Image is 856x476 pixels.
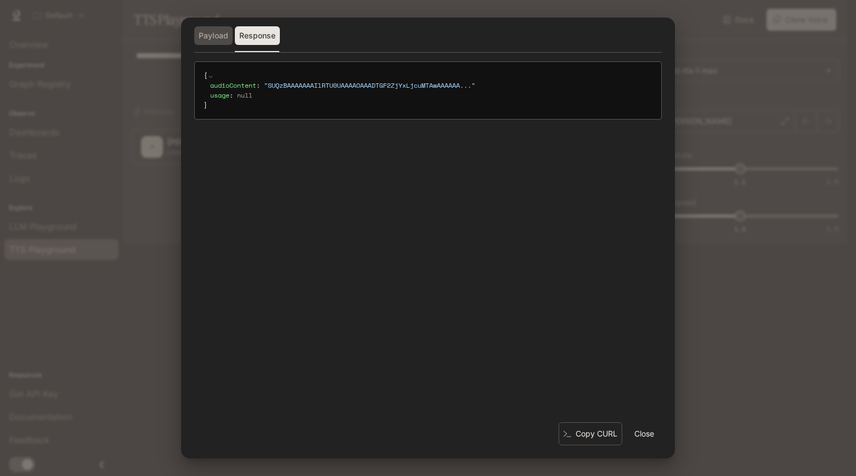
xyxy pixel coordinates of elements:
[235,26,280,45] button: Response
[210,81,652,90] div: :
[204,71,207,80] span: {
[210,90,652,100] div: :
[237,90,252,100] span: null
[264,81,475,90] span: " SUQzBAAAAAAAIlRTU0UAAAAOAAADTGF2ZjYxLjcuMTAwAAAAAA ... "
[194,26,233,45] button: Payload
[204,100,207,110] span: }
[210,81,256,90] span: audioContent
[559,422,622,446] button: Copy CURL
[627,423,662,445] button: Close
[210,90,229,100] span: usage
